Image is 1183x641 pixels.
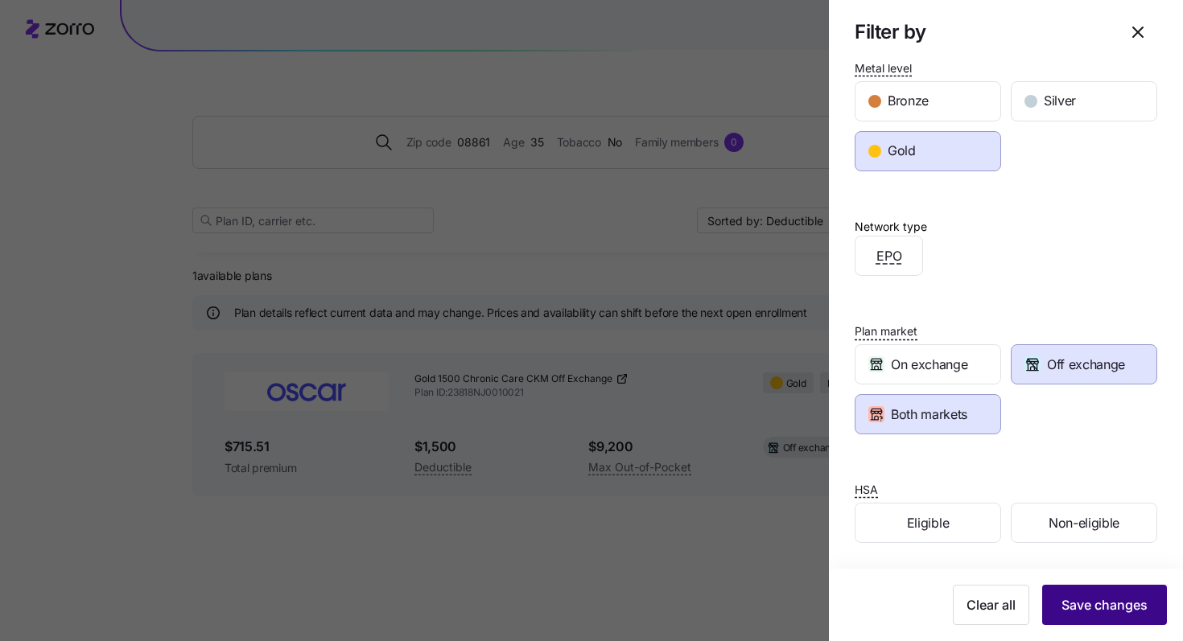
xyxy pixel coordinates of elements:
[855,482,878,498] span: HSA
[855,323,917,339] span: Plan market
[876,246,902,266] span: EPO
[855,218,927,236] div: Network type
[1049,513,1119,533] span: Non-eligible
[888,91,929,111] span: Bronze
[891,405,967,425] span: Both markets
[907,513,949,533] span: Eligible
[953,585,1029,625] button: Clear all
[891,355,967,375] span: On exchange
[1044,91,1076,111] span: Silver
[855,60,912,76] span: Metal level
[1042,585,1167,625] button: Save changes
[855,19,1106,44] h1: Filter by
[888,141,916,161] span: Gold
[1047,355,1125,375] span: Off exchange
[1061,595,1148,614] span: Save changes
[967,595,1016,614] span: Clear all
